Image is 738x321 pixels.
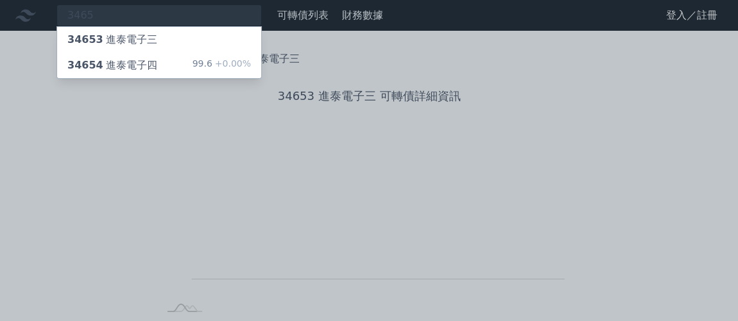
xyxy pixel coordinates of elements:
a: 34653進泰電子三 [57,27,261,53]
div: 進泰電子四 [67,58,157,73]
span: 34653 [67,33,103,45]
div: 進泰電子三 [67,32,157,47]
span: 34654 [67,59,103,71]
span: +0.00% [212,58,251,69]
div: 99.6 [193,58,251,73]
a: 34654進泰電子四 99.6+0.00% [57,53,261,78]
